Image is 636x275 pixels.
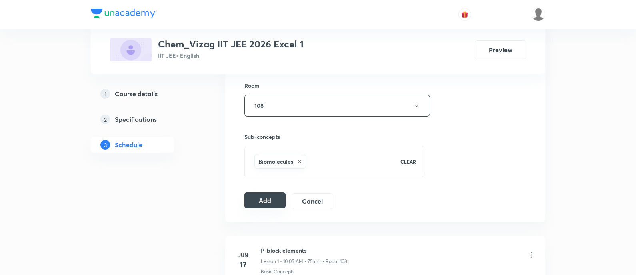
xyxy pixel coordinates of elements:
p: 2 [100,115,110,124]
p: 3 [100,140,110,150]
img: karthik [532,8,545,21]
button: Cancel [292,193,333,209]
button: 108 [244,95,430,117]
h5: Course details [115,89,158,99]
img: avatar [461,11,468,18]
p: 1 [100,89,110,99]
p: Lesson 1 • 10:05 AM • 75 min [261,258,322,265]
button: avatar [458,8,471,21]
h5: Schedule [115,140,142,150]
p: • Room 108 [322,258,347,265]
h6: Room [244,81,260,90]
p: CLEAR [400,158,416,165]
a: 1Course details [91,86,200,102]
h5: Specifications [115,115,157,124]
p: IIT JEE • English [158,51,304,60]
h6: P-block elements [261,246,347,255]
h3: Chem_Vizag IIT JEE 2026 Excel 1 [158,38,304,50]
button: Preview [475,40,526,59]
a: Company Logo [91,9,155,20]
img: BEAF735F-F396-424B-BA44-42560D37A9D7_plus.png [110,38,152,61]
h6: Jun [235,251,251,259]
h6: Biomolecules [258,157,293,166]
button: Add [244,192,286,208]
h4: 17 [235,259,251,271]
img: Company Logo [91,9,155,18]
a: 2Specifications [91,111,200,127]
h6: Sub-concepts [244,133,424,141]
